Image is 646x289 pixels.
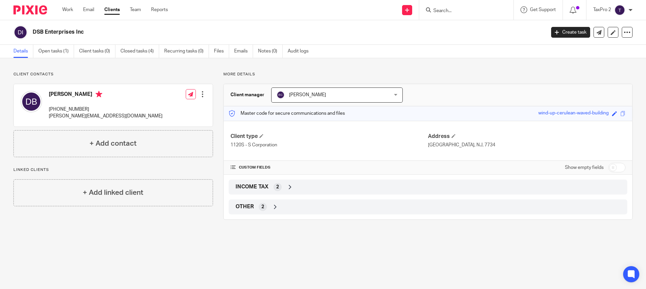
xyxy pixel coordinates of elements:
[96,91,102,98] i: Primary
[289,93,326,97] span: [PERSON_NAME]
[230,165,428,170] h4: CUSTOM FIELDS
[13,25,28,39] img: svg%3E
[258,45,283,58] a: Notes (0)
[236,203,254,210] span: OTHER
[89,138,137,149] h4: + Add contact
[433,8,493,14] input: Search
[83,6,94,13] a: Email
[261,204,264,210] span: 2
[83,187,143,198] h4: + Add linked client
[104,6,120,13] a: Clients
[130,6,141,13] a: Team
[49,113,163,119] p: [PERSON_NAME][EMAIL_ADDRESS][DOMAIN_NAME]
[236,183,268,190] span: INCOME TAX
[49,91,163,99] h4: [PERSON_NAME]
[79,45,115,58] a: Client tasks (0)
[120,45,159,58] a: Closed tasks (4)
[614,5,625,15] img: svg%3E
[565,164,604,171] label: Show empty fields
[229,110,345,117] p: Master code for secure communications and files
[234,45,253,58] a: Emails
[151,6,168,13] a: Reports
[277,91,285,99] img: svg%3E
[230,142,428,148] p: 1120S - S Corporation
[551,27,590,38] a: Create task
[530,7,556,12] span: Get Support
[13,72,213,77] p: Client contacts
[538,110,609,117] div: wind-up-cerulean-waved-building
[21,91,42,112] img: svg%3E
[62,6,73,13] a: Work
[38,45,74,58] a: Open tasks (1)
[428,133,625,140] h4: Address
[13,167,213,173] p: Linked clients
[230,133,428,140] h4: Client type
[33,29,439,36] h2: DSB Enterprises Inc
[276,184,279,190] span: 2
[49,106,163,113] p: [PHONE_NUMBER]
[13,45,33,58] a: Details
[13,5,47,14] img: Pixie
[230,92,264,98] h3: Client manager
[428,142,625,148] p: [GEOGRAPHIC_DATA], NJ, 7734
[164,45,209,58] a: Recurring tasks (0)
[223,72,633,77] p: More details
[593,6,611,13] p: TaxPro 2
[288,45,314,58] a: Audit logs
[214,45,229,58] a: Files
